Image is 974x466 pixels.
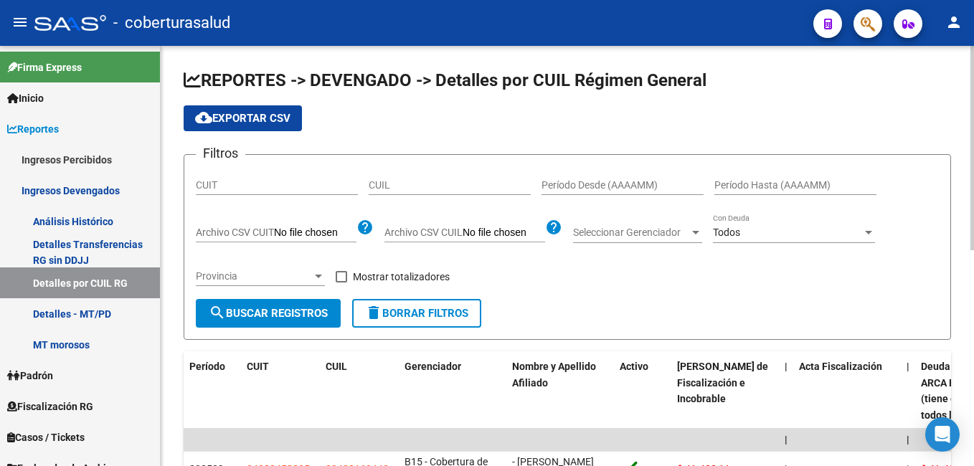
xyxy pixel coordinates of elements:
span: REPORTES -> DEVENGADO -> Detalles por CUIL Régimen General [184,70,706,90]
span: Exportar CSV [195,112,290,125]
span: CUIL [326,361,347,372]
datatable-header-cell: | [779,351,793,431]
span: | [907,434,909,445]
button: Borrar Filtros [352,299,481,328]
input: Archivo CSV CUIT [274,227,356,239]
span: | [785,361,788,372]
span: | [907,361,909,372]
mat-icon: help [356,219,374,236]
button: Exportar CSV [184,105,302,131]
span: Período [189,361,225,372]
span: Fiscalización RG [7,399,93,414]
span: Buscar Registros [209,307,328,320]
h3: Filtros [196,143,245,163]
datatable-header-cell: | [901,351,915,431]
span: Firma Express [7,60,82,75]
span: Inicio [7,90,44,106]
datatable-header-cell: Activo [614,351,671,431]
mat-icon: help [545,219,562,236]
span: Nombre y Apellido Afiliado [512,361,596,389]
span: Archivo CSV CUIL [384,227,463,238]
datatable-header-cell: CUIL [320,351,399,431]
span: Reportes [7,121,59,137]
button: Buscar Registros [196,299,341,328]
span: CUIT [247,361,269,372]
span: Casos / Tickets [7,429,85,445]
span: Mostrar totalizadores [353,268,450,285]
span: Seleccionar Gerenciador [573,227,689,239]
div: Open Intercom Messenger [925,417,960,452]
datatable-header-cell: Nombre y Apellido Afiliado [506,351,614,431]
span: Provincia [196,270,312,282]
span: [PERSON_NAME] de Fiscalización e Incobrable [677,361,768,405]
span: | [785,434,788,445]
span: Padrón [7,368,53,384]
span: Activo [620,361,648,372]
mat-icon: cloud_download [195,109,212,126]
mat-icon: delete [365,304,382,321]
datatable-header-cell: Deuda Bruta Neto de Fiscalización e Incobrable [671,351,779,431]
input: Archivo CSV CUIL [463,227,545,239]
span: Gerenciador [405,361,461,372]
datatable-header-cell: Período [184,351,241,431]
datatable-header-cell: Gerenciador [399,351,506,431]
span: - coberturasalud [113,7,230,39]
datatable-header-cell: Acta Fiscalización [793,351,901,431]
span: Acta Fiscalización [799,361,882,372]
span: Borrar Filtros [365,307,468,320]
span: Todos [713,227,740,238]
datatable-header-cell: CUIT [241,351,320,431]
mat-icon: person [945,14,963,31]
mat-icon: menu [11,14,29,31]
mat-icon: search [209,304,226,321]
span: Archivo CSV CUIT [196,227,274,238]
